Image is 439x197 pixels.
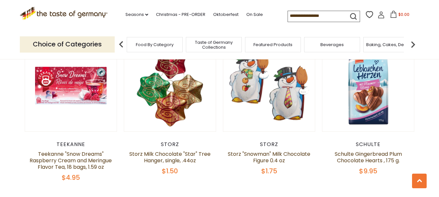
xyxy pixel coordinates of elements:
a: Baking, Cakes, Desserts [366,42,417,47]
p: Choice of Categories [20,36,115,52]
span: $0.00 [398,12,409,17]
div: Storz [124,141,216,148]
img: next arrow [407,38,420,51]
a: Christmas - PRE-ORDER [156,11,205,18]
a: Teekanne "Snow Dreams" Raspberry Cream and Meringue Flavor Tea, 18 bags, 1.59 oz [30,150,112,171]
span: $1.75 [261,166,277,176]
img: previous arrow [115,38,128,51]
div: Schulte [322,141,415,148]
div: Teekanne [25,141,117,148]
img: Storz "Snowman" Milk Chocolate Figure 0.4 oz [223,40,315,131]
div: Storz [223,141,316,148]
a: Food By Category [136,42,174,47]
img: Teekanne "Snow Dreams" Raspberry Cream and Meringue Flavor Tea, 18 bags, 1.59 oz [25,40,117,131]
button: $0.00 [386,11,414,20]
img: Storz Milk Chocolate "Star" Tree Hanger, single, .44oz [124,40,216,131]
span: $4.95 [62,173,80,182]
a: Featured Products [253,42,292,47]
span: $1.50 [162,166,178,176]
a: Beverages [320,42,344,47]
a: On Sale [246,11,263,18]
img: Schulte Gingerbread Plum Chocolate Hearts , 175 g. [322,40,414,131]
a: Oktoberfest [213,11,239,18]
a: Taste of Germany Collections [188,40,240,50]
a: Storz "Snowman" Milk Chocolate Figure 0.4 oz [228,150,310,164]
a: Schulte Gingerbread Plum Chocolate Hearts , 175 g. [335,150,402,164]
span: $9.95 [359,166,377,176]
a: Seasons [125,11,148,18]
a: Storz Milk Chocolate "Star" Tree Hanger, single, .44oz [129,150,211,164]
